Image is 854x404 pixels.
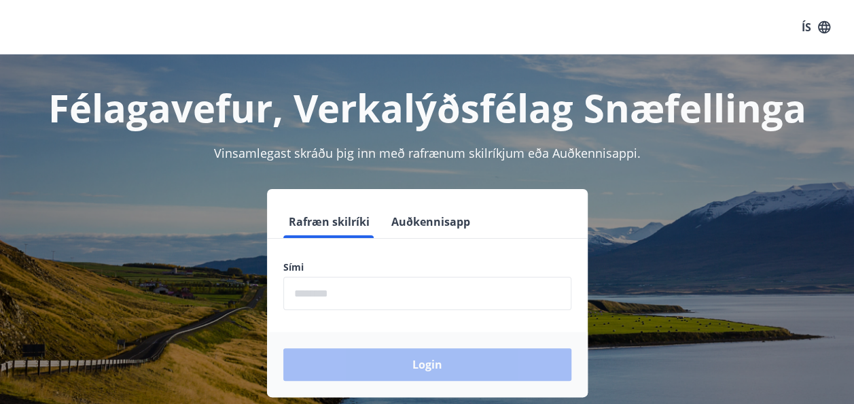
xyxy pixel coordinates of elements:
span: Vinsamlegast skráðu þig inn með rafrænum skilríkjum eða Auðkennisappi. [214,145,641,161]
label: Sími [283,260,571,274]
button: ÍS [794,15,838,39]
button: Rafræn skilríki [283,205,375,238]
h1: Félagavefur, Verkalýðsfélag Snæfellinga [16,82,838,133]
button: Auðkennisapp [386,205,476,238]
